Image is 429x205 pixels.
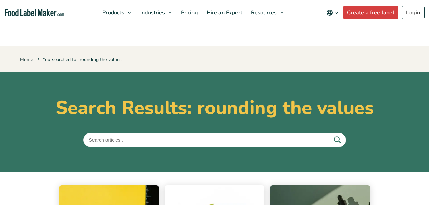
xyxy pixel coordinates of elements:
button: Change language [321,6,343,19]
h1: Search Results: rounding the values [20,97,409,119]
span: Industries [138,9,166,16]
span: Resources [249,9,277,16]
a: Login [402,6,425,19]
span: Hire an Expert [204,9,243,16]
a: Create a free label [343,6,398,19]
a: Food Label Maker homepage [5,9,65,17]
span: You searched for rounding the values [36,56,122,63]
a: Home [20,56,33,63]
span: Products [100,9,125,16]
input: Search articles... [83,133,346,147]
span: Pricing [179,9,199,16]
